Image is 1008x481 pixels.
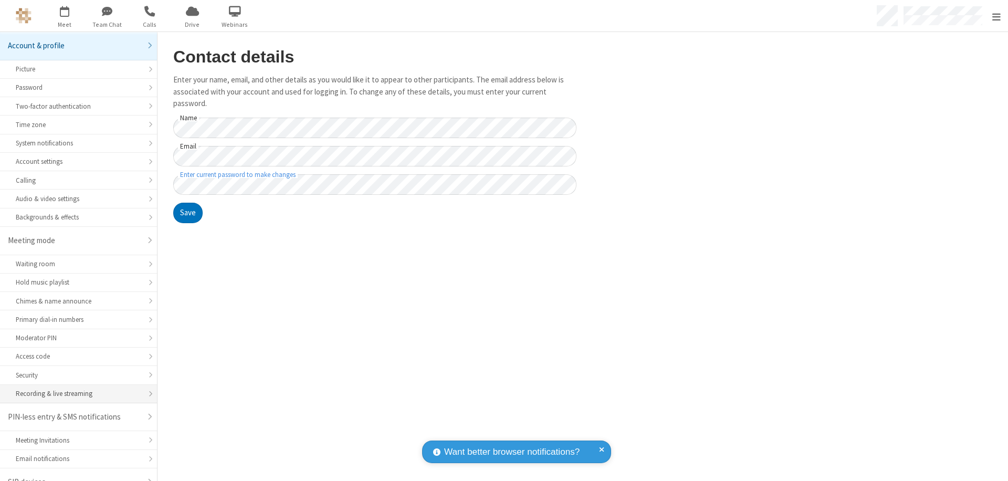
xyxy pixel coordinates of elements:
[173,203,203,224] button: Save
[173,48,576,66] h2: Contact details
[8,40,141,52] div: Account & profile
[16,212,141,222] div: Backgrounds & effects
[130,20,170,29] span: Calls
[173,20,212,29] span: Drive
[173,174,576,195] input: Enter current password to make changes
[16,259,141,269] div: Waiting room
[16,296,141,306] div: Chimes & name announce
[16,351,141,361] div: Access code
[16,138,141,148] div: System notifications
[16,175,141,185] div: Calling
[16,435,141,445] div: Meeting Invitations
[45,20,85,29] span: Meet
[16,120,141,130] div: Time zone
[173,74,576,110] p: Enter your name, email, and other details as you would like it to appear to other participants. T...
[16,315,141,325] div: Primary dial-in numbers
[444,445,580,459] span: Want better browser notifications?
[16,8,31,24] img: QA Selenium DO NOT DELETE OR CHANGE
[173,146,576,166] input: Email
[8,411,141,423] div: PIN-less entry & SMS notifications
[88,20,127,29] span: Team Chat
[16,370,141,380] div: Security
[16,454,141,464] div: Email notifications
[16,389,141,399] div: Recording & live streaming
[16,156,141,166] div: Account settings
[16,101,141,111] div: Two-factor authentication
[16,333,141,343] div: Moderator PIN
[16,64,141,74] div: Picture
[215,20,255,29] span: Webinars
[173,118,576,138] input: Name
[8,235,141,247] div: Meeting mode
[16,82,141,92] div: Password
[16,194,141,204] div: Audio & video settings
[16,277,141,287] div: Hold music playlist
